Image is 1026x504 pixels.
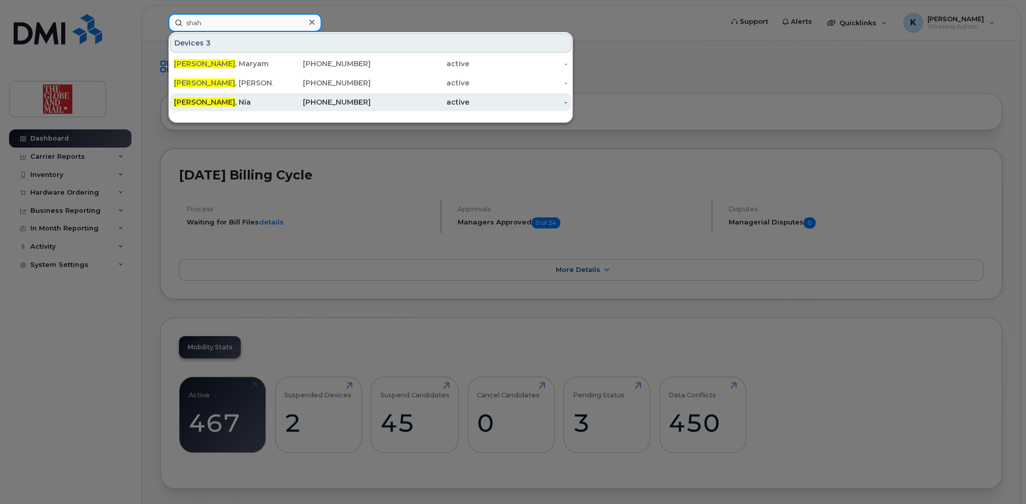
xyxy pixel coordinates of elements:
[170,93,571,111] a: [PERSON_NAME], Nia[PHONE_NUMBER]active-
[174,78,235,87] span: [PERSON_NAME]
[469,97,568,107] div: -
[174,97,273,107] div: , Nia
[174,59,273,69] div: , Maryam
[206,38,211,48] span: 3
[170,74,571,92] a: [PERSON_NAME], [PERSON_NAME][PHONE_NUMBER]active-
[273,78,371,88] div: [PHONE_NUMBER]
[469,78,568,88] div: -
[174,78,273,88] div: , [PERSON_NAME]
[174,98,235,107] span: [PERSON_NAME]
[170,55,571,73] a: [PERSON_NAME], Maryam[PHONE_NUMBER]active-
[371,59,469,69] div: active
[371,78,469,88] div: active
[170,33,571,53] div: Devices
[371,97,469,107] div: active
[174,59,235,68] span: [PERSON_NAME]
[273,59,371,69] div: [PHONE_NUMBER]
[469,59,568,69] div: -
[273,97,371,107] div: [PHONE_NUMBER]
